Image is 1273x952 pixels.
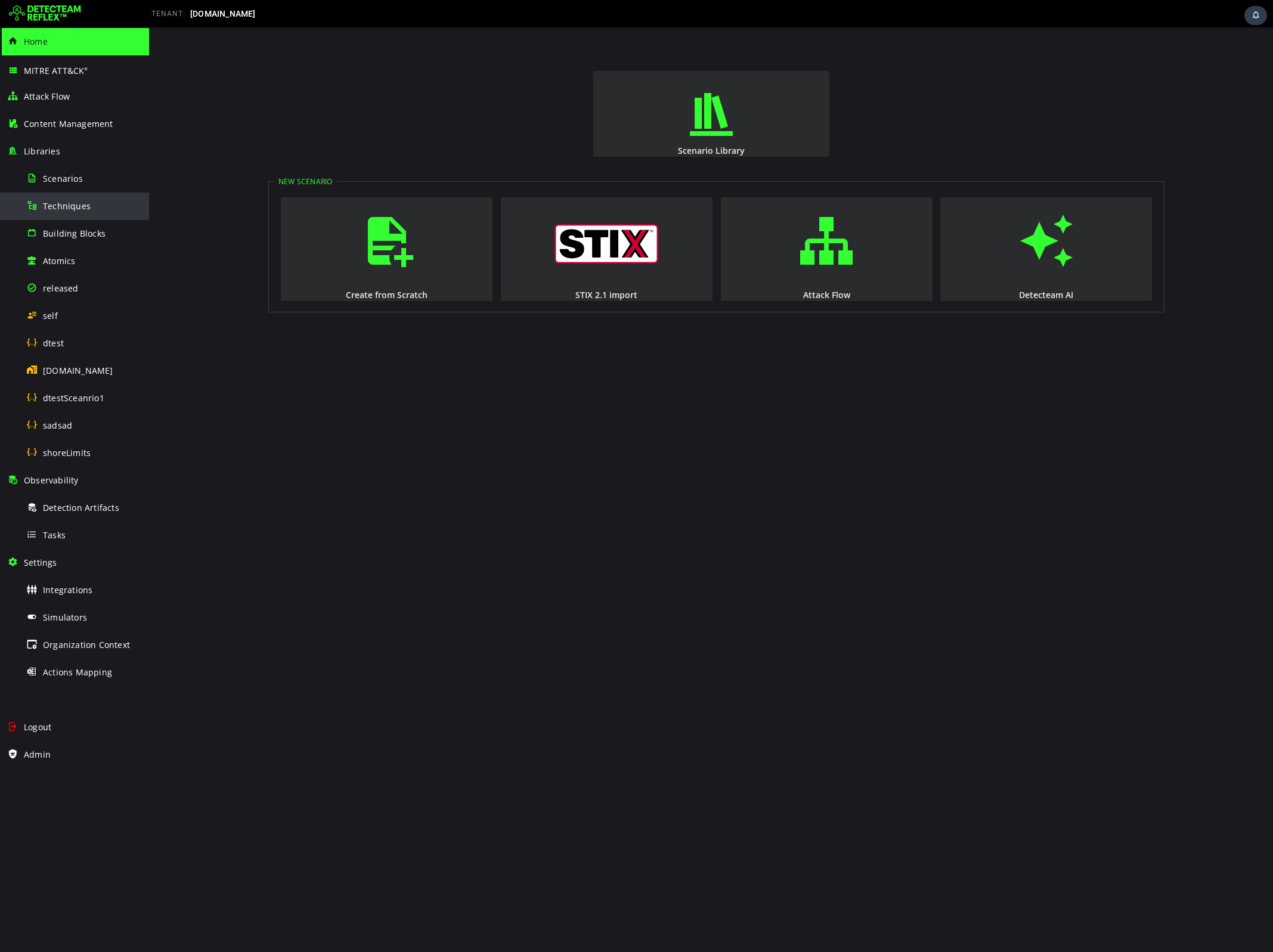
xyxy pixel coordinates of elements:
span: Scenarios [43,173,83,184]
sup: ® [84,66,88,72]
span: self [43,310,58,321]
span: Attack Flow [24,91,70,102]
img: logo_stix.svg [405,197,509,236]
div: Attack Flow [571,262,785,273]
legend: New Scenario [125,149,188,159]
button: Attack Flow [572,170,783,274]
span: Settings [24,557,57,568]
span: [DOMAIN_NAME] [190,9,256,18]
button: STIX 2.1 import [352,170,563,274]
span: Home [24,36,48,47]
span: Observability [24,475,79,486]
div: STIX 2.1 import [351,262,565,273]
span: Organization Context [43,639,130,650]
span: Tasks [43,529,66,541]
div: Create from Scratch [131,262,345,273]
span: dtest [43,337,64,349]
span: dtestSceanrio1 [43,392,104,404]
span: released [43,283,79,294]
span: Building Blocks [43,228,106,239]
span: Integrations [43,584,92,596]
span: [DOMAIN_NAME] [43,365,113,376]
span: Libraries [24,145,60,157]
span: Actions Mapping [43,666,112,678]
button: Detecteam AI [791,170,1003,274]
span: sadsad [43,420,72,431]
span: Detection Artifacts [43,502,119,513]
span: shoreLimits [43,447,91,458]
div: Task Notifications [1244,6,1267,25]
span: Atomics [43,255,75,266]
span: Content Management [24,118,113,129]
span: Logout [24,721,51,733]
span: MITRE ATT&CK [24,65,88,76]
span: Simulators [43,612,87,623]
div: Detecteam AI [790,262,1004,273]
img: Detecteam logo [9,4,81,23]
div: Scenario Library [443,117,682,129]
button: Create from Scratch [132,170,343,274]
span: Admin [24,749,51,760]
span: Techniques [43,200,91,212]
span: TENANT: [151,10,185,18]
button: Scenario Library [444,44,680,129]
